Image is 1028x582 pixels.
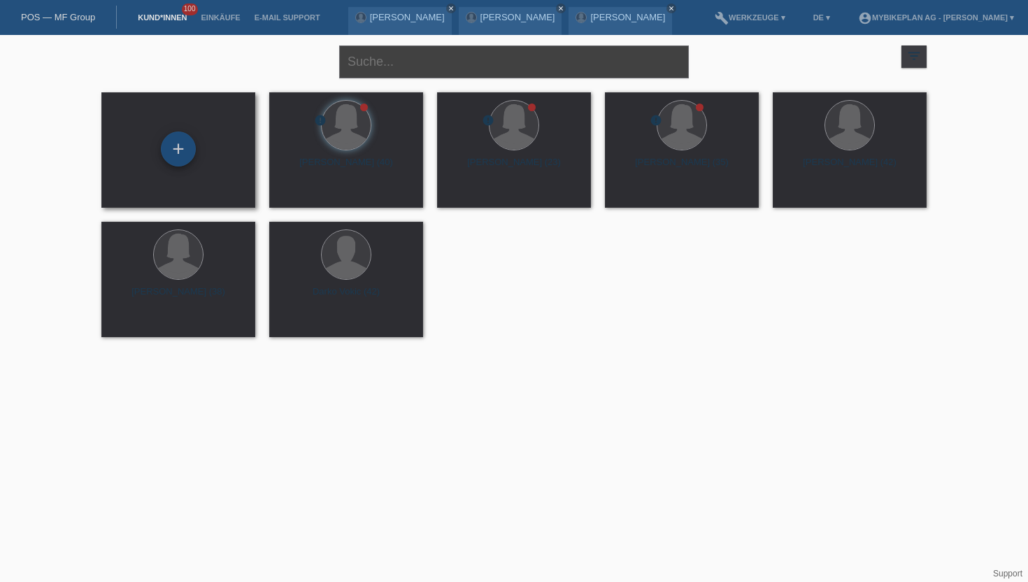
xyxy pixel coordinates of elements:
[314,114,327,127] i: error
[784,157,915,179] div: [PERSON_NAME] (42)
[131,13,194,22] a: Kund*innen
[482,114,494,129] div: Unbestätigt, in Bearbeitung
[715,11,729,25] i: build
[182,3,199,15] span: 100
[113,286,244,308] div: [PERSON_NAME] (38)
[993,569,1022,579] a: Support
[666,3,676,13] a: close
[194,13,247,22] a: Einkäufe
[448,5,455,12] i: close
[590,12,665,22] a: [PERSON_NAME]
[280,157,412,179] div: [PERSON_NAME] (40)
[248,13,327,22] a: E-Mail Support
[280,286,412,308] div: Darko Vokic (42)
[21,12,95,22] a: POS — MF Group
[448,157,580,179] div: [PERSON_NAME] (23)
[446,3,456,13] a: close
[650,114,662,127] i: error
[480,12,555,22] a: [PERSON_NAME]
[851,13,1021,22] a: account_circleMybikeplan AG - [PERSON_NAME] ▾
[616,157,748,179] div: [PERSON_NAME] (35)
[668,5,675,12] i: close
[557,5,564,12] i: close
[482,114,494,127] i: error
[162,137,195,161] div: Kund*in hinzufügen
[556,3,566,13] a: close
[339,45,689,78] input: Suche...
[858,11,872,25] i: account_circle
[708,13,792,22] a: buildWerkzeuge ▾
[370,12,445,22] a: [PERSON_NAME]
[806,13,837,22] a: DE ▾
[650,114,662,129] div: Unbestätigt, in Bearbeitung
[314,114,327,129] div: Unbestätigt, in Bearbeitung
[906,48,922,64] i: filter_list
